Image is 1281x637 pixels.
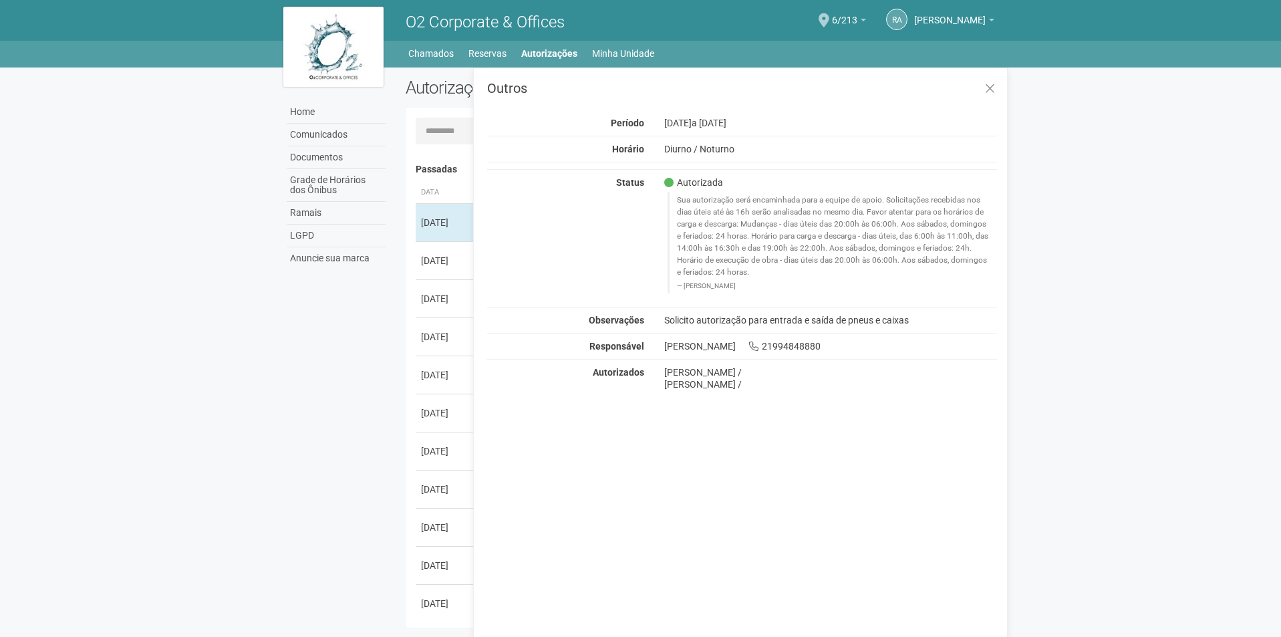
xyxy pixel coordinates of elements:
strong: Observações [589,315,644,326]
strong: Horário [612,144,644,154]
a: Comunicados [287,124,386,146]
div: [PERSON_NAME] 21994848880 [654,340,1008,352]
th: Data [416,182,476,204]
a: Reservas [468,44,507,63]
a: LGPD [287,225,386,247]
div: [DATE] [421,368,470,382]
a: Anuncie sua marca [287,247,386,269]
div: [PERSON_NAME] / [664,366,998,378]
a: 6/213 [832,17,866,27]
strong: Responsável [589,341,644,352]
strong: Autorizados [593,367,644,378]
div: [DATE] [421,254,470,267]
a: Autorizações [521,44,577,63]
strong: Status [616,177,644,188]
div: [DATE] [421,406,470,420]
div: [DATE] [654,117,1008,129]
div: [DATE] [421,521,470,534]
span: ROSANGELA APARECIDA SANTOS HADDAD [914,2,986,25]
strong: Período [611,118,644,128]
span: 6/213 [832,2,857,25]
div: [DATE] [421,559,470,572]
a: Minha Unidade [592,44,654,63]
div: [DATE] [421,444,470,458]
img: logo.jpg [283,7,384,87]
div: [DATE] [421,483,470,496]
a: Documentos [287,146,386,169]
h3: Outros [487,82,997,95]
div: Diurno / Noturno [654,143,1008,155]
h2: Autorizações [406,78,692,98]
a: [PERSON_NAME] [914,17,994,27]
div: [DATE] [421,292,470,305]
h4: Passadas [416,164,988,174]
a: Home [287,101,386,124]
div: [PERSON_NAME] / [664,378,998,390]
div: [DATE] [421,597,470,610]
a: Chamados [408,44,454,63]
div: [DATE] [421,216,470,229]
a: Grade de Horários dos Ônibus [287,169,386,202]
a: RA [886,9,907,30]
a: Ramais [287,202,386,225]
footer: [PERSON_NAME] [677,281,990,291]
blockquote: Sua autorização será encaminhada para a equipe de apoio. Solicitações recebidas nos dias úteis at... [668,192,998,293]
span: O2 Corporate & Offices [406,13,565,31]
span: a [DATE] [692,118,726,128]
div: Solicito autorização para entrada e saída de pneus e caixas [654,314,1008,326]
span: Autorizada [664,176,723,188]
div: [DATE] [421,330,470,344]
